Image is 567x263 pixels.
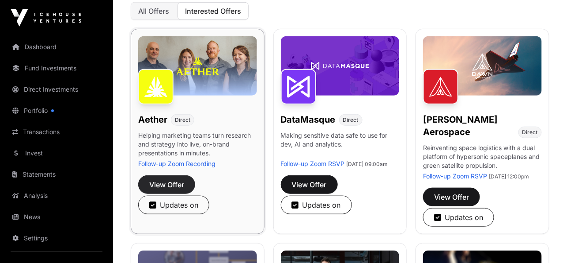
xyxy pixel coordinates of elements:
span: [DATE] 12:00pm [489,173,529,180]
span: Direct [522,129,538,136]
button: View Offer [138,175,195,194]
button: Updates on [281,196,352,214]
a: Fund Investments [7,58,106,78]
a: Direct Investments [7,80,106,99]
img: Icehouse Ventures Logo [11,9,81,27]
span: View Offer [292,179,327,190]
a: Statements [7,165,106,184]
h1: Aether [138,113,167,126]
h1: [PERSON_NAME] Aerospace [423,113,515,138]
button: View Offer [423,188,480,206]
div: Updates on [149,200,198,210]
a: Follow-up Zoom RSVP [281,160,345,167]
img: Aether [138,69,174,104]
img: Aether-Banner.jpg [138,36,257,96]
img: Dawn-Banner.jpg [423,36,542,96]
img: Dawn Aerospace [423,69,458,104]
p: Making sensitive data safe to use for dev, AI and analytics. [281,131,400,159]
p: Helping marketing teams turn research and strategy into live, on-brand presentations in minutes. [138,131,257,159]
a: Settings [7,228,106,248]
a: Follow-up Zoom Recording [138,160,215,167]
button: Updates on [138,196,209,214]
a: Dashboard [7,37,106,57]
span: Direct [175,116,190,124]
div: Updates on [292,200,341,210]
span: View Offer [149,179,184,190]
button: View Offer [281,175,338,194]
span: All Offers [138,7,169,15]
img: DataMasque [281,69,316,104]
div: Updates on [434,212,483,223]
a: News [7,207,106,227]
h1: DataMasque [281,113,336,126]
a: Invest [7,143,106,163]
span: Interested Offers [185,7,241,15]
iframe: Chat Widget [523,220,567,263]
a: Transactions [7,122,106,142]
button: Interested Offers [178,2,249,20]
button: Updates on [423,208,494,227]
p: Reinventing space logistics with a dual platform of hypersonic spaceplanes and green satellite pr... [423,143,542,172]
button: All Offers [131,2,177,20]
img: DataMasque-Banner.jpg [281,36,400,96]
a: Portfolio [7,101,106,120]
span: [DATE] 09:00am [347,161,388,167]
span: Direct [343,116,359,124]
span: View Offer [434,192,469,202]
a: Analysis [7,186,106,205]
a: Follow-up Zoom RSVP [423,172,487,180]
